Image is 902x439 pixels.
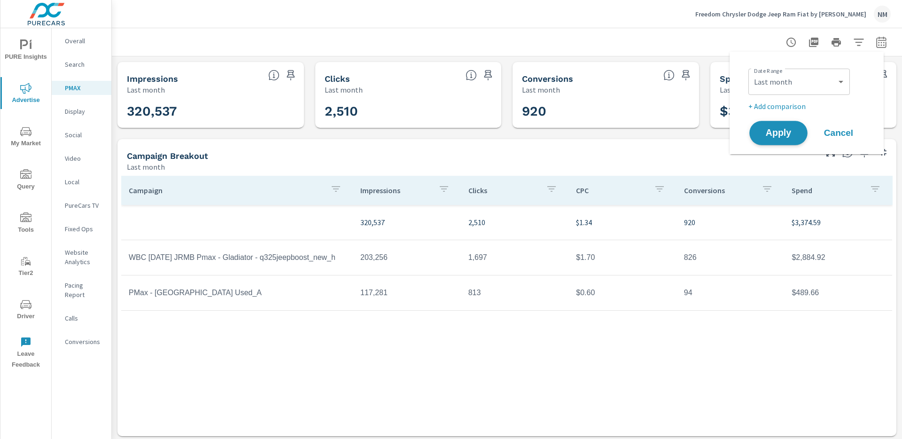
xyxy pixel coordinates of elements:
[52,222,111,236] div: Fixed Ops
[52,104,111,118] div: Display
[468,186,539,195] p: Clicks
[65,83,104,93] p: PMAX
[52,278,111,302] div: Pacing Report
[52,34,111,48] div: Overall
[127,74,178,84] h5: Impressions
[0,28,51,374] div: nav menu
[121,246,353,269] td: WBC [DATE] JRMB Pmax - Gladiator - q325jeepboost_new_h
[663,70,675,81] span: Total Conversions include Actions, Leads and Unmapped.
[52,198,111,212] div: PureCars TV
[325,84,363,95] p: Last month
[325,103,492,119] h3: 2,510
[804,33,823,52] button: "Export Report to PDF"
[360,217,453,228] p: 320,537
[468,217,561,228] p: 2,510
[129,186,323,195] p: Campaign
[65,36,104,46] p: Overall
[3,212,48,235] span: Tools
[52,311,111,325] div: Calls
[3,169,48,192] span: Query
[827,33,846,52] button: Print Report
[325,74,350,84] h5: Clicks
[720,103,887,119] h3: $3,375
[65,154,104,163] p: Video
[676,246,785,269] td: 826
[676,281,785,305] td: 94
[127,103,295,119] h3: 320,537
[749,121,808,145] button: Apply
[576,186,646,195] p: CPC
[820,129,857,137] span: Cancel
[268,70,280,81] span: The number of times an ad was shown on your behalf.
[65,107,104,116] p: Display
[695,10,866,18] p: Freedom Chrysler Dodge Jeep Ram Fiat by [PERSON_NAME]
[52,81,111,95] div: PMAX
[3,126,48,149] span: My Market
[65,60,104,69] p: Search
[360,186,431,195] p: Impressions
[784,281,892,305] td: $489.66
[3,337,48,370] span: Leave Feedback
[792,186,862,195] p: Spend
[759,129,798,138] span: Apply
[65,224,104,234] p: Fixed Ops
[52,151,111,165] div: Video
[684,186,754,195] p: Conversions
[52,335,111,349] div: Conversions
[65,248,104,267] p: Website Analytics
[121,281,353,305] td: PMax - [GEOGRAPHIC_DATA] Used_A
[810,121,867,145] button: Cancel
[720,84,758,95] p: Last month
[576,217,669,228] p: $1.34
[748,101,869,112] p: + Add comparison
[65,337,104,346] p: Conversions
[466,70,477,81] span: The number of times an ad was clicked by a consumer.
[849,33,868,52] button: Apply Filters
[720,74,746,84] h5: Spend
[127,151,208,161] h5: Campaign Breakout
[461,281,569,305] td: 813
[127,84,165,95] p: Last month
[52,245,111,269] div: Website Analytics
[65,314,104,323] p: Calls
[52,57,111,71] div: Search
[522,84,560,95] p: Last month
[65,177,104,187] p: Local
[684,217,777,228] p: 920
[481,68,496,83] span: Save this to your personalized report
[784,246,892,269] td: $2,884.92
[353,281,461,305] td: 117,281
[568,246,676,269] td: $1.70
[522,103,690,119] h3: 920
[283,68,298,83] span: Save this to your personalized report
[3,299,48,322] span: Driver
[678,68,693,83] span: Save this to your personalized report
[461,246,569,269] td: 1,697
[3,256,48,279] span: Tier2
[65,130,104,140] p: Social
[52,175,111,189] div: Local
[792,217,885,228] p: $3,374.59
[127,161,165,172] p: Last month
[65,201,104,210] p: PureCars TV
[52,128,111,142] div: Social
[3,39,48,63] span: PURE Insights
[568,281,676,305] td: $0.60
[872,33,891,52] button: Select Date Range
[353,246,461,269] td: 203,256
[874,6,891,23] div: NM
[3,83,48,106] span: Advertise
[65,281,104,299] p: Pacing Report
[522,74,573,84] h5: Conversions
